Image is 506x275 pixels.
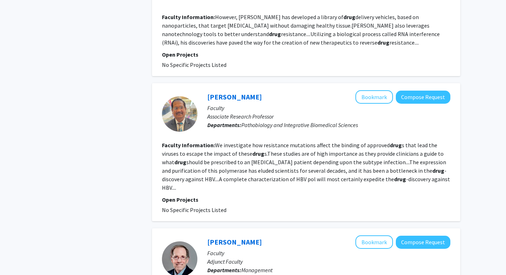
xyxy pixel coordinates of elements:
[241,267,272,274] span: Management
[162,142,450,191] fg-read-more: We investigate how resistance mutations affect the binding of approved s that lead the viruses to...
[355,90,393,104] button: Add Kamlendra Singh to Bookmarks
[207,267,241,274] b: Departments:
[162,50,450,59] p: Open Projects
[207,121,241,128] b: Departments:
[207,104,450,112] p: Faculty
[377,39,389,46] b: drug
[162,13,440,46] fg-read-more: However, [PERSON_NAME] has developed a library of delivery vehicles, based on nanoparticles, that...
[241,121,358,128] span: Pathobiology and Integrative Biomedical Sciences
[252,150,264,157] b: drug
[162,206,226,213] span: No Specific Projects Listed
[390,142,402,149] b: drug
[207,92,262,101] a: [PERSON_NAME]
[396,236,450,249] button: Compose Request to Paul Hippenmeyer
[162,195,450,204] p: Open Projects
[162,142,215,149] b: Faculty Information:
[174,159,186,166] b: drug
[5,243,30,270] iframe: Chat
[162,13,215,21] b: Faculty Information:
[207,237,262,246] a: [PERSON_NAME]
[432,167,444,174] b: drug
[343,13,355,21] b: drug
[207,112,450,121] p: Associate Research Professor
[162,61,226,68] span: No Specific Projects Listed
[207,257,450,266] p: Adjunct Faculty
[396,91,450,104] button: Compose Request to Kamlendra Singh
[355,235,393,249] button: Add Paul Hippenmeyer to Bookmarks
[269,30,281,38] b: drug
[207,249,450,257] p: Faculty
[394,176,406,183] b: drug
